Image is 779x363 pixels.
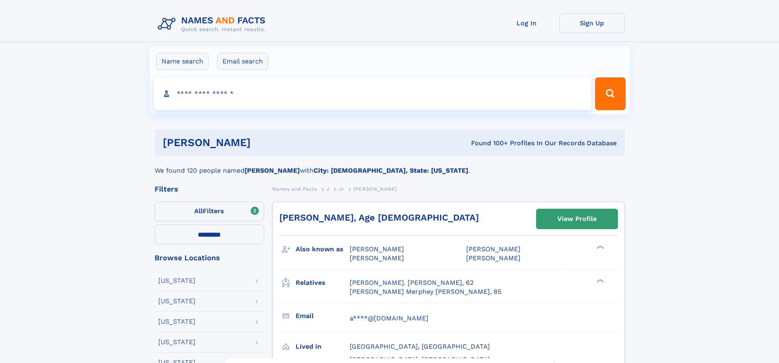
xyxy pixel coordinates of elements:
span: All [194,207,203,215]
h3: Email [296,309,350,323]
div: [US_STATE] [158,318,195,325]
div: Browse Locations [155,254,264,262]
a: Log In [494,13,559,33]
label: Email search [217,53,268,70]
input: search input [154,77,592,110]
label: Filters [155,202,264,221]
a: Sign Up [559,13,625,33]
span: [PERSON_NAME] [350,245,404,253]
span: [PERSON_NAME] [466,245,521,253]
div: [US_STATE] [158,298,195,304]
label: Name search [156,53,209,70]
a: [PERSON_NAME], Age [DEMOGRAPHIC_DATA] [279,212,479,223]
span: [PERSON_NAME] [353,186,397,192]
span: [GEOGRAPHIC_DATA], [GEOGRAPHIC_DATA] [350,343,490,350]
div: [US_STATE] [158,277,195,284]
div: View Profile [557,210,597,228]
a: [PERSON_NAME] Merphey [PERSON_NAME], 85 [350,287,501,296]
span: J [326,186,330,192]
h3: Also known as [296,242,350,256]
h3: Lived in [296,340,350,354]
div: ❯ [595,245,604,250]
a: [PERSON_NAME]. [PERSON_NAME], 62 [350,278,474,287]
b: City: [DEMOGRAPHIC_DATA], State: [US_STATE] [314,167,468,174]
div: Found 100+ Profiles In Our Records Database [361,139,617,148]
b: [PERSON_NAME] [245,167,300,174]
a: Names and Facts [272,184,317,194]
a: J [326,184,330,194]
button: Search Button [595,77,625,110]
div: [US_STATE] [158,339,195,345]
div: We found 120 people named with . [155,156,625,176]
span: Jr [339,186,344,192]
span: [PERSON_NAME] [466,254,521,262]
h3: Relatives [296,276,350,290]
a: View Profile [537,209,617,229]
h1: [PERSON_NAME] [163,138,361,148]
div: ❯ [595,278,604,283]
a: Jr [339,184,344,194]
img: Logo Names and Facts [155,13,272,35]
span: [PERSON_NAME] [350,254,404,262]
div: Filters [155,185,264,193]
